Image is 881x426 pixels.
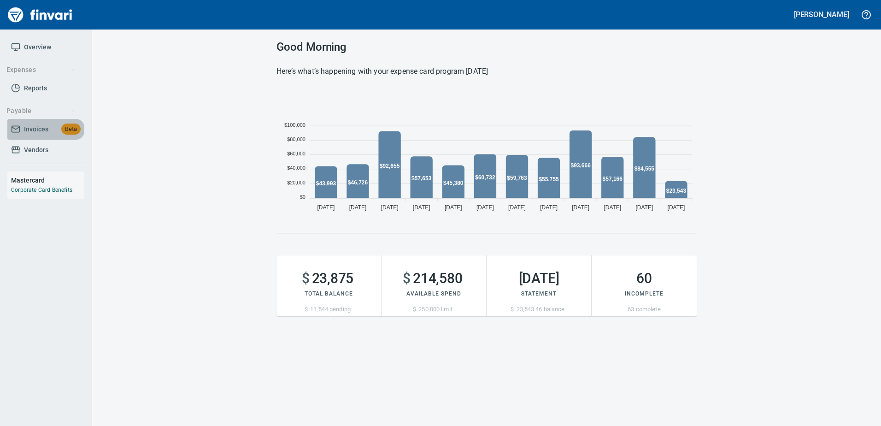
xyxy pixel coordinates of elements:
[476,204,494,211] tspan: [DATE]
[6,64,76,76] span: Expenses
[445,204,462,211] tspan: [DATE]
[508,204,526,211] tspan: [DATE]
[413,204,430,211] tspan: [DATE]
[668,204,685,211] tspan: [DATE]
[287,180,305,185] tspan: $20,000
[287,136,305,142] tspan: $80,000
[381,204,399,211] tspan: [DATE]
[24,144,48,156] span: Vendors
[792,7,852,22] button: [PERSON_NAME]
[11,175,84,185] h6: Mastercard
[604,204,621,211] tspan: [DATE]
[7,140,84,160] a: Vendors
[284,122,305,128] tspan: $100,000
[287,151,305,156] tspan: $60,000
[287,165,305,171] tspan: $40,000
[540,204,558,211] tspan: [DATE]
[6,105,76,117] span: Payable
[11,187,72,193] a: Corporate Card Benefits
[794,10,849,19] h5: [PERSON_NAME]
[7,119,84,140] a: InvoicesBeta
[7,37,84,58] a: Overview
[24,124,48,135] span: Invoices
[61,124,81,135] span: Beta
[24,83,47,94] span: Reports
[300,194,305,200] tspan: $0
[24,41,51,53] span: Overview
[349,204,367,211] tspan: [DATE]
[317,204,335,211] tspan: [DATE]
[276,65,697,78] h6: Here’s what’s happening with your expense card program [DATE]
[276,41,697,53] h3: Good Morning
[3,102,80,119] button: Payable
[7,78,84,99] a: Reports
[635,204,653,211] tspan: [DATE]
[3,61,80,78] button: Expenses
[6,4,75,26] img: Finvari
[572,204,589,211] tspan: [DATE]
